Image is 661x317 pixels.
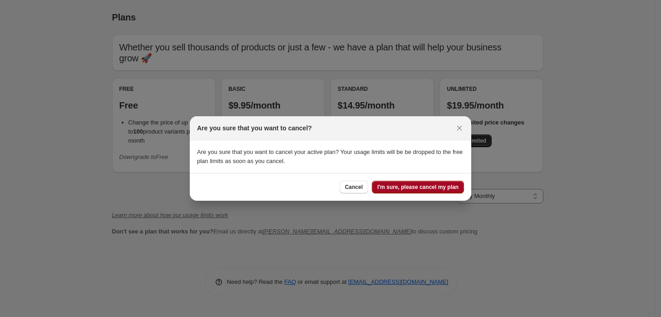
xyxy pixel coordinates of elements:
[197,148,464,166] p: Are you sure that you want to cancel your active plan? Your usage limits will be be dropped to th...
[345,183,363,191] span: Cancel
[340,181,368,193] button: Cancel
[453,122,466,134] button: Close
[377,183,459,191] span: I'm sure, please cancel my plan
[372,181,464,193] button: I'm sure, please cancel my plan
[197,124,312,133] h2: Are you sure that you want to cancel?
